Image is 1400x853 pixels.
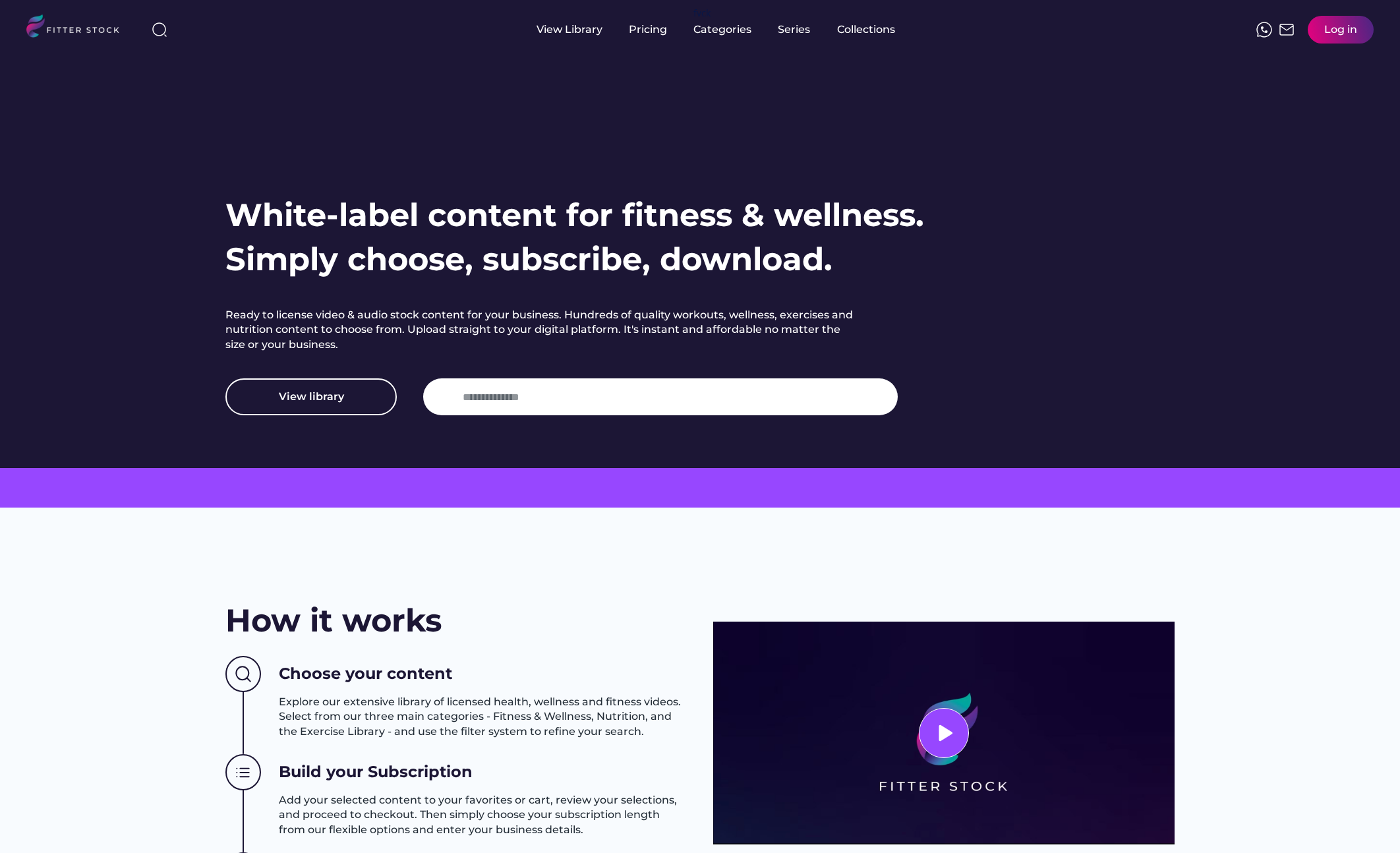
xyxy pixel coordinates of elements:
h2: How it works [225,599,442,643]
img: meteor-icons_whatsapp%20%281%29.svg [1256,22,1272,38]
div: Collections [837,22,895,37]
img: Group%201000002437%20%282%29.svg [225,656,261,693]
div: View Library [537,22,602,37]
img: search-normal%203.svg [152,22,167,38]
h2: Ready to license video & audio stock content for your business. Hundreds of quality workouts, wel... [225,308,858,352]
div: Log in [1324,22,1357,37]
div: Pricing [629,22,667,37]
img: LOGO.svg [26,15,131,42]
h3: Add your selected content to your favorites or cart, review your selections, and proceed to check... [279,793,687,837]
button: View library [225,378,397,415]
img: 3977569478e370cc298ad8aabb12f348.png [713,622,1175,844]
h3: Explore our extensive library of licensed health, wellness and fitness videos. Select from our th... [279,695,687,739]
h3: Choose your content [279,662,452,685]
h3: Build your Subscription [279,761,473,783]
img: Frame%2051.svg [1279,22,1295,38]
div: Categories [693,22,751,37]
h1: White-label content for fitness & wellness. Simply choose, subscribe, download. [225,193,924,281]
div: fvck [693,7,711,20]
img: Group%201000002438.svg [225,754,261,791]
img: yH5BAEAAAAALAAAAAABAAEAAAIBRAA7 [436,389,452,405]
div: Series [778,22,811,37]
